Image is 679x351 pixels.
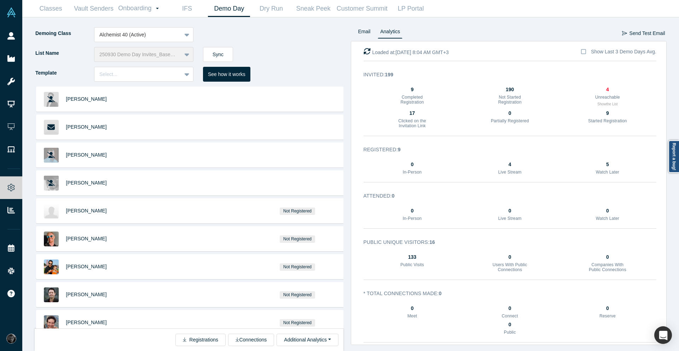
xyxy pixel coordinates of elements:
label: Demoing Class [35,27,94,40]
strong: 0 [439,291,442,296]
h3: Users With Public Connections [490,262,530,273]
span: Not Registered [280,291,315,299]
button: Send Test Email [622,27,666,40]
div: 0 [588,305,627,312]
h3: Watch Later [588,216,627,221]
div: 0 [490,305,530,312]
h3: Reserve [588,314,627,318]
a: Onboarding [116,0,166,17]
h3: Connect [490,314,530,318]
div: 0 [490,321,530,328]
span: Not Registered [280,263,315,271]
span: Not Registered [280,207,315,215]
a: [PERSON_NAME] [66,124,107,130]
h3: In-Person [393,216,432,221]
h3: Watch Later [588,170,627,175]
div: 5 [588,161,627,168]
h3: Clicked on the Invitation Link [393,118,432,129]
div: 9 [393,86,432,93]
a: LP Portal [390,0,432,17]
h3: Attended : [364,192,647,200]
img: Alchemist Vault Logo [6,7,16,17]
a: Sneak Peek [292,0,334,17]
div: 17 [393,110,432,117]
div: 0 [588,207,627,215]
h3: Live Stream [490,170,530,175]
h3: Companies With Public Connections [588,262,627,273]
div: 0 [490,253,530,261]
a: [PERSON_NAME] [66,96,107,102]
strong: 16 [429,239,435,245]
button: Connections [228,334,274,346]
h3: Meet [393,314,432,318]
a: Vault Senders [72,0,116,17]
strong: 9 [398,147,401,152]
h3: Registered : [364,146,647,153]
div: 9 [588,110,627,117]
h3: Not Started Registration [490,95,530,105]
h3: Invited : [364,71,647,78]
a: Report a bug! [668,140,679,173]
div: 0 [490,207,530,215]
h3: Partially Registered [490,118,530,123]
a: [PERSON_NAME] [66,208,107,213]
img: Ally Hoang's Profile Image [44,204,59,218]
a: [PERSON_NAME] [66,152,107,158]
button: See how it works [203,67,250,82]
div: 0 [393,305,432,312]
h3: In-Person [393,170,432,175]
a: [PERSON_NAME] [66,292,107,297]
h3: Public Unique Visitors : [364,239,647,246]
div: 4 [588,86,627,93]
h3: Unreachable [588,95,627,100]
label: Template [35,67,94,79]
label: List Name [35,47,94,59]
div: 4 [490,161,530,168]
span: Not Registered [280,235,315,243]
h3: Public [490,330,530,335]
h3: Live Stream [490,216,530,221]
div: 0 [393,207,432,215]
div: Show Last 3 Demo Days Avg. [591,48,656,55]
a: [PERSON_NAME] [66,264,107,269]
div: 0 [490,110,530,117]
h3: Completed Registration [393,95,432,105]
img: Anil Dharni's Profile Image [44,259,59,274]
div: 133 [393,253,432,261]
h3: Started Registration [588,118,627,123]
a: Analytics [378,27,402,39]
h3: * Total Connections Made : [364,290,647,297]
div: 190 [490,86,530,93]
div: 0 [588,253,627,261]
button: Showthe List [597,101,617,107]
a: [PERSON_NAME] [66,320,107,325]
img: David Stewart's Profile Image [44,287,59,302]
a: [PERSON_NAME] [66,180,107,186]
button: Registrations [175,334,226,346]
strong: 0 [392,193,395,199]
a: Customer Summit [334,0,390,17]
img: Laurent Rains's Profile Image [44,232,59,246]
div: 0 [393,161,432,168]
button: Sync [203,47,233,62]
strong: 199 [385,72,393,77]
a: IFS [166,0,208,17]
a: Demo Day [208,0,250,17]
img: Armando Mann's Profile Image [44,315,59,330]
h3: Public Visits [393,262,432,267]
span: Not Registered [280,319,315,327]
a: [PERSON_NAME] [66,236,107,241]
button: Additional Analytics [277,334,338,346]
a: Classes [30,0,72,17]
a: Dry Run [250,0,292,17]
div: Loaded at: [DATE] 8:04 AM GMT+3 [364,48,449,56]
